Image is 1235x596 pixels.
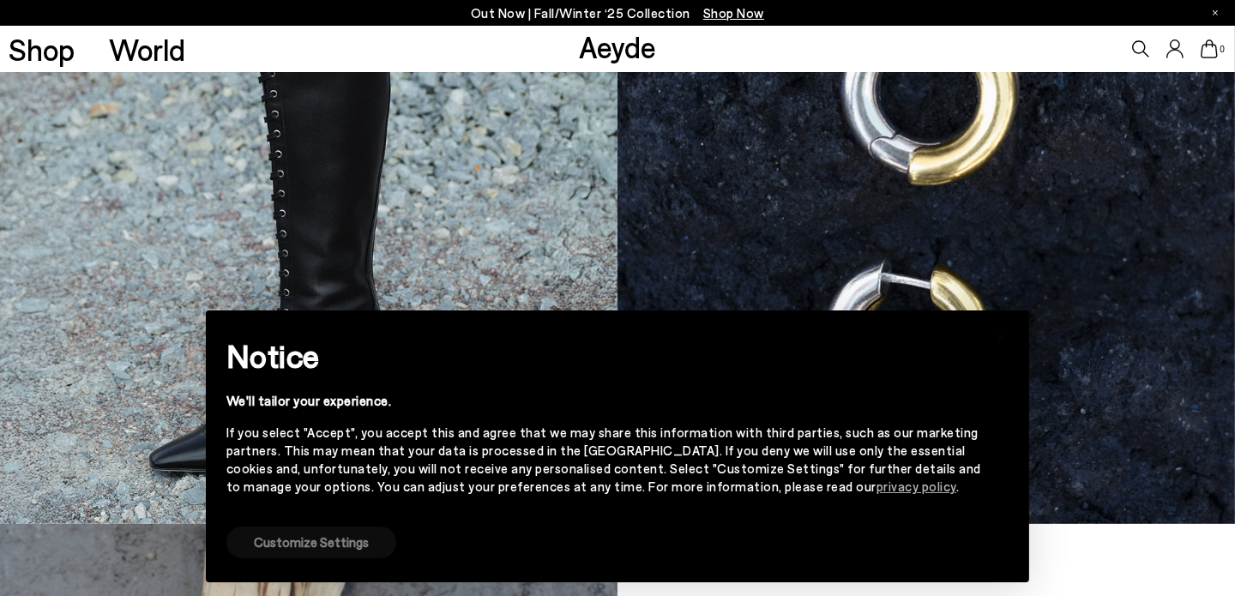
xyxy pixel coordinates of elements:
span: 0 [1218,45,1226,54]
span: Navigate to /collections/new-in [703,5,764,21]
a: privacy policy [877,479,956,494]
span: × [996,323,1008,348]
h2: Notice [226,334,981,378]
p: Out Now | Fall/Winter ‘25 Collection [471,3,764,24]
a: Aeyde [579,28,656,64]
a: Shop [9,34,75,64]
a: 0 [1201,39,1218,58]
button: Customize Settings [226,527,396,558]
div: We'll tailor your experience. [226,392,981,410]
button: Close this notice [981,316,1022,357]
div: If you select "Accept", you accept this and agree that we may share this information with third p... [226,424,981,496]
a: World [109,34,185,64]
